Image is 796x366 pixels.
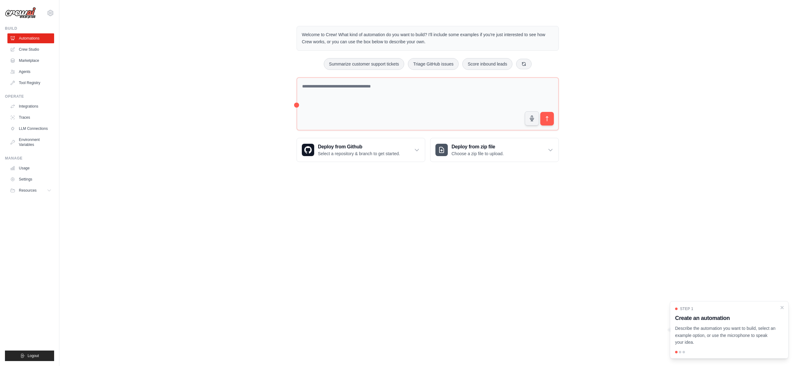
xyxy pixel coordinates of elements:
[324,58,404,70] button: Summarize customer support tickets
[462,58,512,70] button: Score inbound leads
[5,94,54,99] div: Operate
[7,113,54,122] a: Traces
[318,151,400,157] p: Select a repository & branch to get started.
[7,45,54,54] a: Crew Studio
[5,26,54,31] div: Build
[7,163,54,173] a: Usage
[28,353,39,358] span: Logout
[7,135,54,150] a: Environment Variables
[451,143,504,151] h3: Deploy from zip file
[318,143,400,151] h3: Deploy from Github
[451,151,504,157] p: Choose a zip file to upload.
[675,325,776,346] p: Describe the automation you want to build, select an example option, or use the microphone to spe...
[7,124,54,134] a: LLM Connections
[7,174,54,184] a: Settings
[780,305,785,310] button: Close walkthrough
[7,67,54,77] a: Agents
[680,306,693,311] span: Step 1
[675,314,776,322] h3: Create an automation
[19,188,36,193] span: Resources
[302,31,554,45] p: Welcome to Crew! What kind of automation do you want to build? I'll include some examples if you'...
[5,7,36,19] img: Logo
[7,185,54,195] button: Resources
[7,101,54,111] a: Integrations
[7,56,54,66] a: Marketplace
[7,33,54,43] a: Automations
[7,78,54,88] a: Tool Registry
[408,58,459,70] button: Triage GitHub issues
[5,156,54,161] div: Manage
[5,351,54,361] button: Logout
